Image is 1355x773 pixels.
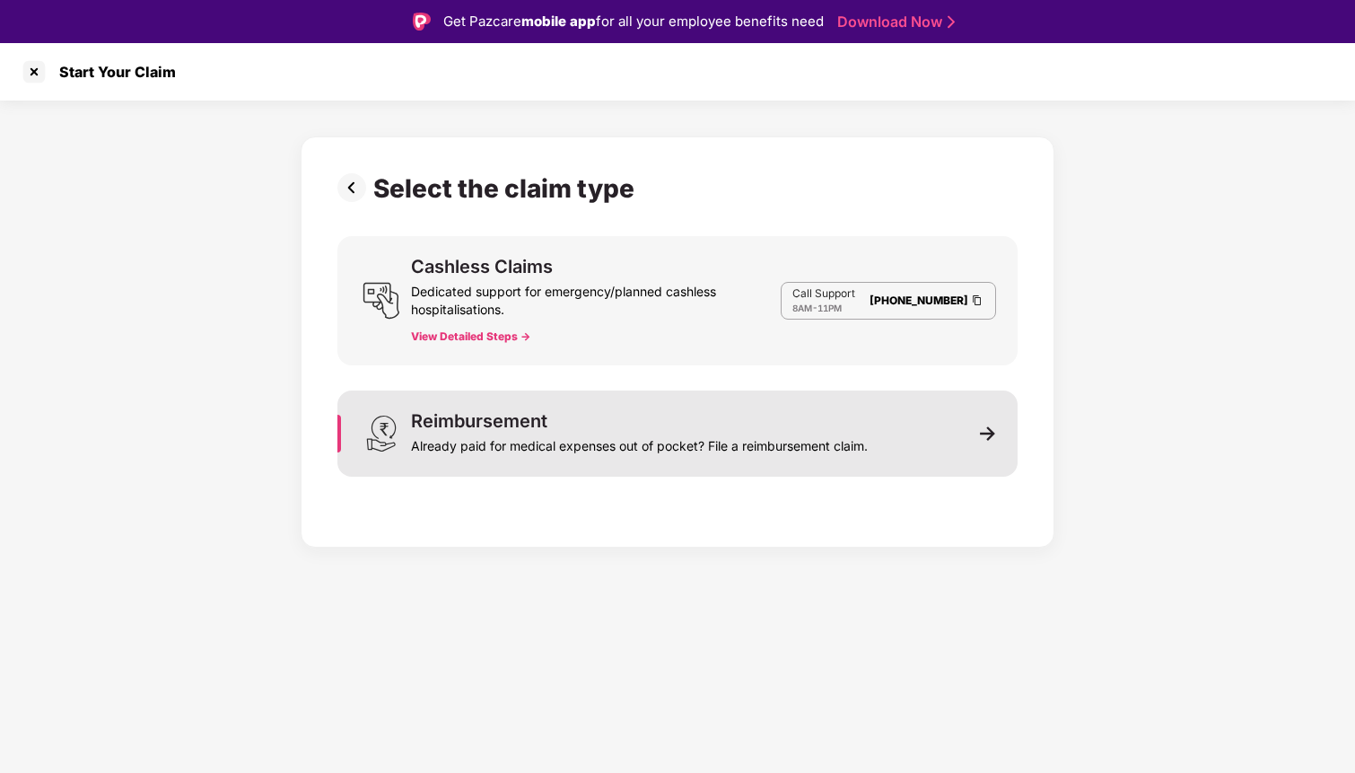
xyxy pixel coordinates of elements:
[411,276,781,319] div: Dedicated support for emergency/planned cashless hospitalisations.
[792,301,855,315] div: -
[48,63,176,81] div: Start Your Claim
[817,303,842,313] span: 11PM
[521,13,596,30] strong: mobile app
[413,13,431,31] img: Logo
[792,286,855,301] p: Call Support
[970,293,984,308] img: Clipboard Icon
[792,303,812,313] span: 8AM
[948,13,955,31] img: Stroke
[363,282,400,320] img: svg+xml;base64,PHN2ZyB3aWR0aD0iMjQiIGhlaWdodD0iMjUiIHZpZXdCb3g9IjAgMCAyNCAyNSIgZmlsbD0ibm9uZSIgeG...
[870,294,968,307] a: [PHONE_NUMBER]
[411,430,868,455] div: Already paid for medical expenses out of pocket? File a reimbursement claim.
[443,11,824,32] div: Get Pazcare for all your employee benefits need
[337,173,373,202] img: svg+xml;base64,PHN2ZyBpZD0iUHJldi0zMngzMiIgeG1sbnM9Imh0dHA6Ly93d3cudzMub3JnLzIwMDAvc3ZnIiB3aWR0aD...
[411,329,530,344] button: View Detailed Steps ->
[363,415,400,452] img: svg+xml;base64,PHN2ZyB3aWR0aD0iMjQiIGhlaWdodD0iMzEiIHZpZXdCb3g9IjAgMCAyNCAzMSIgZmlsbD0ibm9uZSIgeG...
[373,173,642,204] div: Select the claim type
[411,258,553,276] div: Cashless Claims
[980,426,996,442] img: svg+xml;base64,PHN2ZyB3aWR0aD0iMTEiIGhlaWdodD0iMTEiIHZpZXdCb3g9IjAgMCAxMSAxMSIgZmlsbD0ibm9uZSIgeG...
[411,412,547,430] div: Reimbursement
[837,13,949,31] a: Download Now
